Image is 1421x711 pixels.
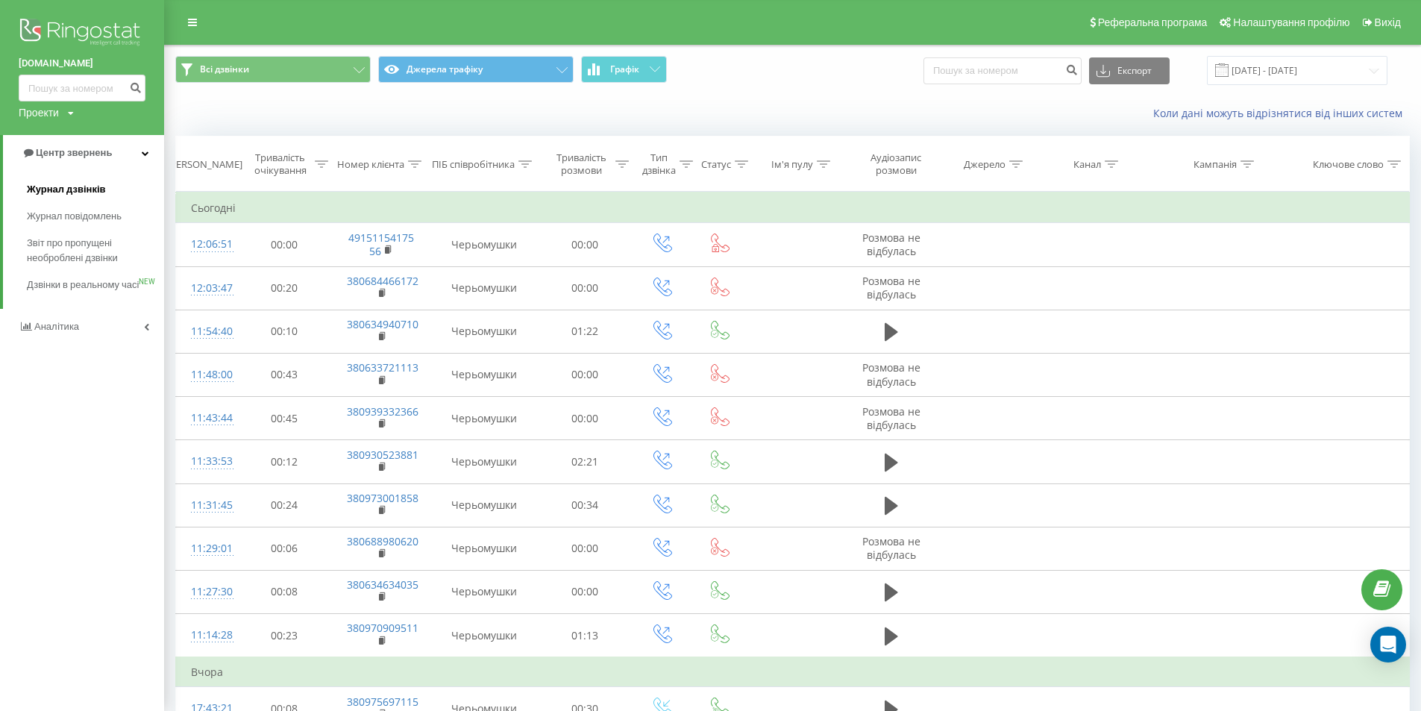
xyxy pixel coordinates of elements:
td: 00:43 [236,353,332,396]
div: Аудіозапис розмови [859,151,934,177]
div: Ключове слово [1313,158,1384,171]
a: 380633721113 [347,360,418,375]
td: Черьомушки [430,223,537,266]
div: Ім'я пулу [771,158,813,171]
div: 11:33:53 [191,447,222,476]
td: 00:20 [236,266,332,310]
button: Всі дзвінки [175,56,371,83]
td: Сьогодні [176,193,1410,223]
div: Кампанія [1193,158,1237,171]
div: Номер клієнта [337,158,404,171]
input: Пошук за номером [923,57,1082,84]
td: 00:00 [537,353,633,396]
td: Черьомушки [430,440,537,483]
a: 380930523881 [347,448,418,462]
div: Open Intercom Messenger [1370,627,1406,663]
td: 02:21 [537,440,633,483]
span: Аналiтика [34,321,79,332]
a: 380688980620 [347,534,418,548]
a: Журнал повідомлень [27,203,164,230]
span: Розмова не відбулась [862,231,920,258]
td: Черьомушки [430,397,537,440]
span: Дзвінки в реальному часі [27,278,139,292]
td: 00:10 [236,310,332,353]
a: Звіт про пропущені необроблені дзвінки [27,230,164,272]
span: Графік [610,64,639,75]
span: Звіт про пропущені необроблені дзвінки [27,236,157,266]
div: Джерело [964,158,1006,171]
div: 11:14:28 [191,621,222,650]
td: 00:06 [236,527,332,570]
td: Черьомушки [430,266,537,310]
span: Вихід [1375,16,1401,28]
div: 11:43:44 [191,404,222,433]
td: 00:00 [236,223,332,266]
a: 380973001858 [347,491,418,505]
td: Вчора [176,657,1410,687]
td: Черьомушки [430,483,537,527]
td: 00:00 [537,397,633,440]
a: 380970909511 [347,621,418,635]
span: Налаштування профілю [1233,16,1349,28]
div: 12:03:47 [191,274,222,303]
a: Журнал дзвінків [27,176,164,203]
td: 01:22 [537,310,633,353]
a: 4915115417556 [348,231,414,258]
a: 380684466172 [347,274,418,288]
div: Тип дзвінка [642,151,676,177]
div: 11:54:40 [191,317,222,346]
td: 00:08 [236,570,332,613]
button: Експорт [1089,57,1170,84]
div: Проекти [19,105,59,120]
a: Коли дані можуть відрізнятися вiд інших систем [1153,106,1410,120]
td: 00:00 [537,223,633,266]
span: Реферальна програма [1098,16,1208,28]
div: Статус [701,158,731,171]
a: [DOMAIN_NAME] [19,56,145,71]
span: Всі дзвінки [200,63,249,75]
td: 00:24 [236,483,332,527]
span: Журнал повідомлень [27,209,122,224]
span: Центр звернень [36,147,112,158]
img: Ringostat logo [19,15,145,52]
div: Тривалість очікування [250,151,311,177]
div: 11:27:30 [191,577,222,607]
a: 380634634035 [347,577,418,592]
td: 00:00 [537,266,633,310]
button: Графік [581,56,667,83]
td: 00:00 [537,527,633,570]
td: 00:00 [537,570,633,613]
td: Черьомушки [430,310,537,353]
td: 00:34 [537,483,633,527]
td: 00:12 [236,440,332,483]
div: Канал [1073,158,1101,171]
div: Тривалість розмови [550,151,612,177]
div: 11:48:00 [191,360,222,389]
td: Черьомушки [430,614,537,658]
div: ПІБ співробітника [432,158,515,171]
a: 380939332366 [347,404,418,419]
a: 380975697115 [347,695,418,709]
a: 380634940710 [347,317,418,331]
div: 11:31:45 [191,491,222,520]
a: Центр звернень [3,135,164,171]
div: 12:06:51 [191,230,222,259]
span: Журнал дзвінків [27,182,106,197]
input: Пошук за номером [19,75,145,101]
span: Розмова не відбулась [862,534,920,562]
div: [PERSON_NAME] [167,158,242,171]
td: 00:45 [236,397,332,440]
td: Черьомушки [430,570,537,613]
a: Дзвінки в реальному часіNEW [27,272,164,298]
td: Черьомушки [430,353,537,396]
td: 01:13 [537,614,633,658]
td: Черьомушки [430,527,537,570]
div: 11:29:01 [191,534,222,563]
span: Розмова не відбулась [862,274,920,301]
span: Розмова не відбулась [862,404,920,432]
button: Джерела трафіку [378,56,574,83]
span: Розмова не відбулась [862,360,920,388]
td: 00:23 [236,614,332,658]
